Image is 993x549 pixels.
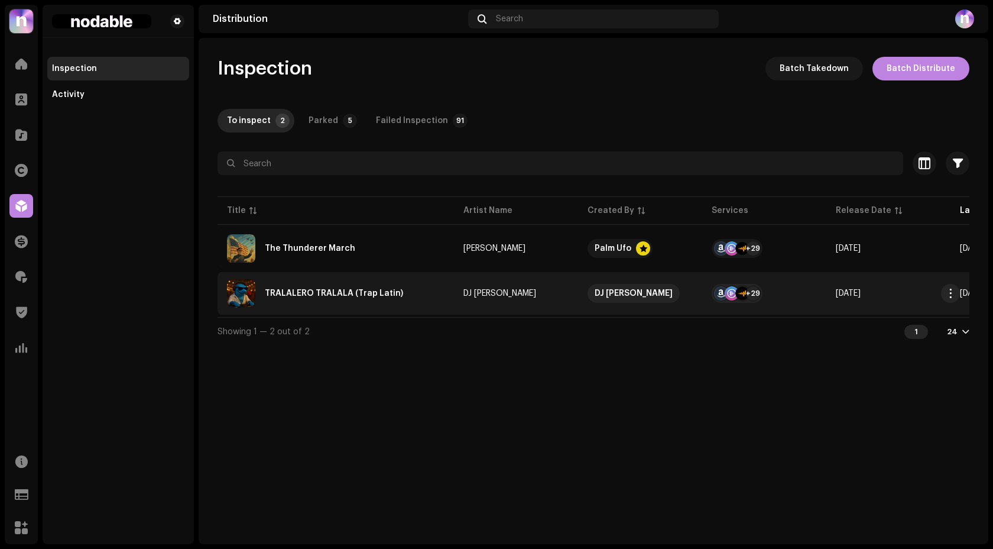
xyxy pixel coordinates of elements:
[780,57,849,80] span: Batch Takedown
[218,328,310,336] span: Showing 1 — 2 out of 2
[960,244,985,253] span: Oct 8, 2025
[595,284,673,303] div: DJ [PERSON_NAME]
[836,244,861,253] span: Oct 8, 2025
[595,239,631,258] div: Palm Ufo
[836,289,861,298] span: Oct 8, 2025
[227,205,246,217] div: Title
[947,327,958,337] div: 24
[376,109,448,133] div: Failed Inspection
[227,279,255,308] img: c4007a85-a1db-47c4-b279-14d46cf273c3
[872,57,969,80] button: Batch Distribute
[343,114,357,128] p-badge: 5
[265,289,403,298] div: TRALALERO TRALALA (Trap Latin)
[265,244,355,253] div: The Thunderer March
[960,289,985,298] span: Oct 8, 2025
[836,205,891,217] div: Release Date
[463,289,536,298] div: DJ [PERSON_NAME]
[213,14,463,24] div: Distribution
[52,64,97,73] div: Inspection
[765,57,863,80] button: Batch Takedown
[218,57,312,80] span: Inspection
[9,9,33,33] img: 39a81664-4ced-4598-a294-0293f18f6a76
[47,83,189,106] re-m-nav-item: Activity
[52,14,151,28] img: fe1cef4e-07b0-41ac-a07a-531998eee426
[463,289,569,298] span: DJ Lalala Tralalá
[463,244,569,253] span: John Philip Sousa
[887,57,955,80] span: Batch Distribute
[588,205,634,217] div: Created By
[52,90,85,99] div: Activity
[47,57,189,80] re-m-nav-item: Inspection
[904,325,928,339] div: 1
[463,244,525,253] div: [PERSON_NAME]
[955,9,974,28] img: fb3a13cb-4f38-44fa-8ed9-89aa9dfd3d17
[453,114,468,128] p-badge: 91
[227,234,255,263] img: beaf6ac5-01e0-440c-bd6a-824dde61f023
[746,241,760,256] div: +29
[588,284,693,303] span: DJ Lalala Tralalà
[746,286,760,301] div: +29
[588,239,693,258] span: Palm Ufo
[227,109,271,133] div: To inspect
[309,109,338,133] div: Parked
[496,14,523,24] span: Search
[218,151,903,175] input: Search
[275,114,290,128] p-badge: 2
